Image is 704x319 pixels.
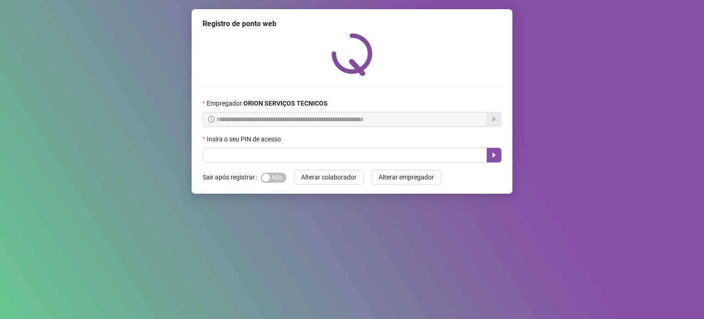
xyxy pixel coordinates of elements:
span: Alterar empregador [379,172,434,182]
button: Alterar colaborador [294,170,364,185]
span: Alterar colaborador [301,172,357,182]
span: caret-right [490,151,498,159]
div: Registro de ponto web [203,18,501,29]
span: Empregador : [207,98,328,108]
label: Sair após registrar [203,170,261,185]
strong: ORION SERVIÇOS TECNICOS [243,100,328,107]
span: info-circle [208,116,214,123]
img: QRPoint [331,33,373,76]
label: Insira o seu PIN de acesso [203,134,287,144]
button: Alterar empregador [371,170,441,185]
